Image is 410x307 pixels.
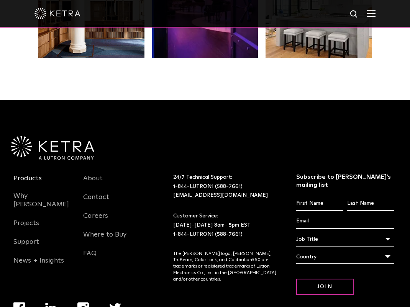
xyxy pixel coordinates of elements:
h3: Subscribe to [PERSON_NAME]’s mailing list [296,173,395,189]
div: Navigation Menu [83,173,141,267]
a: Projects [13,219,39,237]
p: Customer Service: [DATE]-[DATE] 8am- 5pm EST [173,212,277,239]
input: Join [296,279,354,295]
p: 24/7 Technical Support: [173,173,277,200]
img: Ketra-aLutronCo_White_RGB [11,136,94,160]
a: Where to Buy [83,230,126,248]
a: Careers [83,212,108,229]
img: ketra-logo-2019-white [34,8,80,19]
img: Hamburger%20Nav.svg [367,10,376,17]
a: Contact [83,193,109,211]
div: Country [296,250,395,264]
p: The [PERSON_NAME] logo, [PERSON_NAME], TruBeam, Color Lock, and Calibration360 are trademarks or ... [173,251,277,283]
a: Products [13,174,42,192]
a: [EMAIL_ADDRESS][DOMAIN_NAME] [173,193,268,198]
div: Navigation Menu [13,173,72,274]
a: FAQ [83,249,97,267]
a: 1-844-LUTRON1 (588-7661) [173,184,243,189]
a: Why [PERSON_NAME] [13,192,72,218]
a: News + Insights [13,256,64,274]
a: 1-844-LUTRON1 (588-7661) [173,232,243,237]
a: Support [13,238,39,255]
img: search icon [349,10,359,19]
input: Last Name [347,196,394,211]
div: Job Title [296,232,395,247]
input: First Name [296,196,343,211]
a: About [83,174,103,192]
input: Email [296,214,395,229]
